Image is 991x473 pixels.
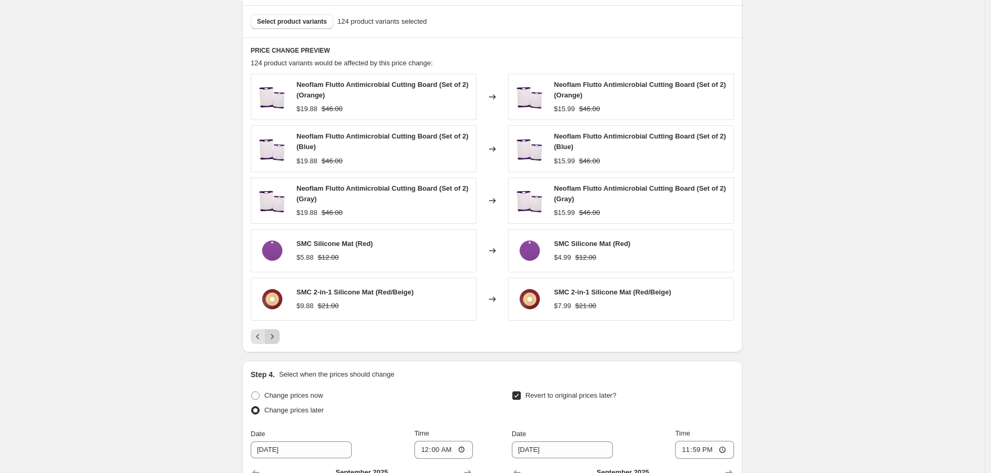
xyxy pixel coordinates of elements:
span: Neoflam Flutto Antimicrobial Cutting Board (Set of 2) (Blue) [554,132,726,151]
img: NEOFLAM_FLUTTO_CUTTING_BOARDS_PURPLE_80x.jpg [514,133,546,165]
img: NEOFLAM_FLUTTO_CUTTING_BOARDS_PURPLE_80x.jpg [514,81,546,113]
strike: $46.00 [579,208,600,218]
h2: Step 4. [251,369,275,380]
input: 8/25/2025 [251,441,352,458]
span: Change prices now [264,391,323,399]
button: Previous [251,329,265,344]
img: NEOFLAM_FLUTTO_CUTTING_BOARDS_PURPLE_80x.jpg [514,185,546,216]
div: $9.88 [296,301,314,311]
img: NEOFLAM_FLUTTO_CUTTING_BOARDS_PURPLE_80x.jpg [256,185,288,216]
div: $19.88 [296,104,318,114]
span: Neoflam Flutto Antimicrobial Cutting Board (Set of 2) (Gray) [296,184,469,203]
strike: $46.00 [322,104,343,114]
div: $19.88 [296,208,318,218]
input: 12:00 [675,441,734,459]
span: Neoflam Flutto Antimicrobial Cutting Board (Set of 2) (Orange) [296,81,469,99]
span: SMC Silicone Mat (Red) [554,240,630,248]
img: SMC-SILICONE-MAT-PURPLE_80x.jpg [256,235,288,267]
div: $15.99 [554,104,575,114]
h6: PRICE CHANGE PREVIEW [251,46,734,55]
div: $5.88 [296,252,314,263]
div: $7.99 [554,301,571,311]
img: SMC-SILICONE-MAT-PURPLE_80x.jpg [514,235,546,267]
span: Time [414,429,429,437]
div: $15.99 [554,156,575,166]
input: 8/25/2025 [512,441,613,458]
img: SMC-SILICONE-MAT-BEIGE_80x.jpg [256,283,288,315]
span: 124 product variants selected [338,16,427,27]
strike: $21.00 [576,301,597,311]
div: $15.99 [554,208,575,218]
span: Change prices later [264,406,324,414]
span: Neoflam Flutto Antimicrobial Cutting Board (Set of 2) (Blue) [296,132,469,151]
strike: $46.00 [579,156,600,166]
span: SMC 2-in-1 Silicone Mat (Red/Beige) [296,288,413,296]
div: $4.99 [554,252,571,263]
span: Date [251,430,265,438]
span: Neoflam Flutto Antimicrobial Cutting Board (Set of 2) (Gray) [554,184,726,203]
span: SMC 2-in-1 Silicone Mat (Red/Beige) [554,288,671,296]
strike: $12.00 [318,252,339,263]
span: SMC Silicone Mat (Red) [296,240,373,248]
strike: $21.00 [318,301,339,311]
span: Date [512,430,526,438]
div: $19.88 [296,156,318,166]
img: SMC-SILICONE-MAT-BEIGE_80x.jpg [514,283,546,315]
strike: $12.00 [576,252,597,263]
p: Select when the prices should change [279,369,394,380]
input: 12:00 [414,441,473,459]
span: 124 product variants would be affected by this price change: [251,59,433,67]
strike: $46.00 [322,208,343,218]
span: Revert to original prices later? [526,391,617,399]
button: Next [265,329,280,344]
nav: Pagination [251,329,280,344]
img: NEOFLAM_FLUTTO_CUTTING_BOARDS_PURPLE_80x.jpg [256,81,288,113]
img: NEOFLAM_FLUTTO_CUTTING_BOARDS_PURPLE_80x.jpg [256,133,288,165]
strike: $46.00 [322,156,343,166]
span: Neoflam Flutto Antimicrobial Cutting Board (Set of 2) (Orange) [554,81,726,99]
button: Select product variants [251,14,333,29]
span: Time [675,429,690,437]
strike: $46.00 [579,104,600,114]
span: Select product variants [257,17,327,26]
